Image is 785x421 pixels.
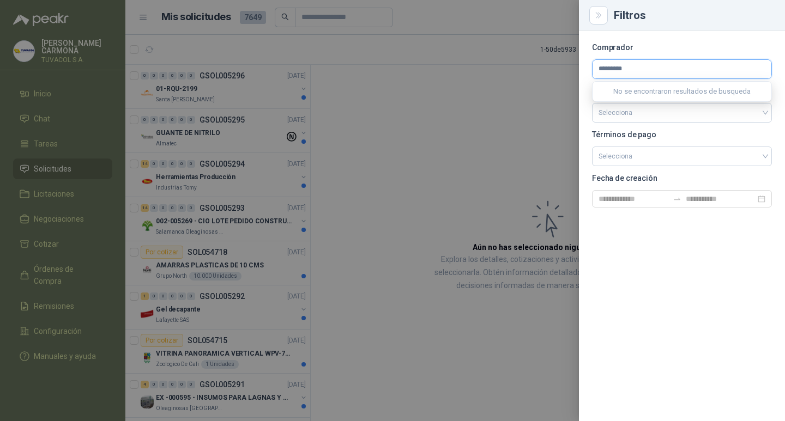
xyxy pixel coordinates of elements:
[592,131,772,138] p: Términos de pago
[592,44,772,51] p: Comprador
[673,194,681,203] span: to
[673,194,681,203] span: swap-right
[614,10,772,21] div: Filtros
[592,9,605,22] button: Close
[592,175,772,181] p: Fecha de creación
[593,82,771,101] div: No se encontraron resultados de busqueda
